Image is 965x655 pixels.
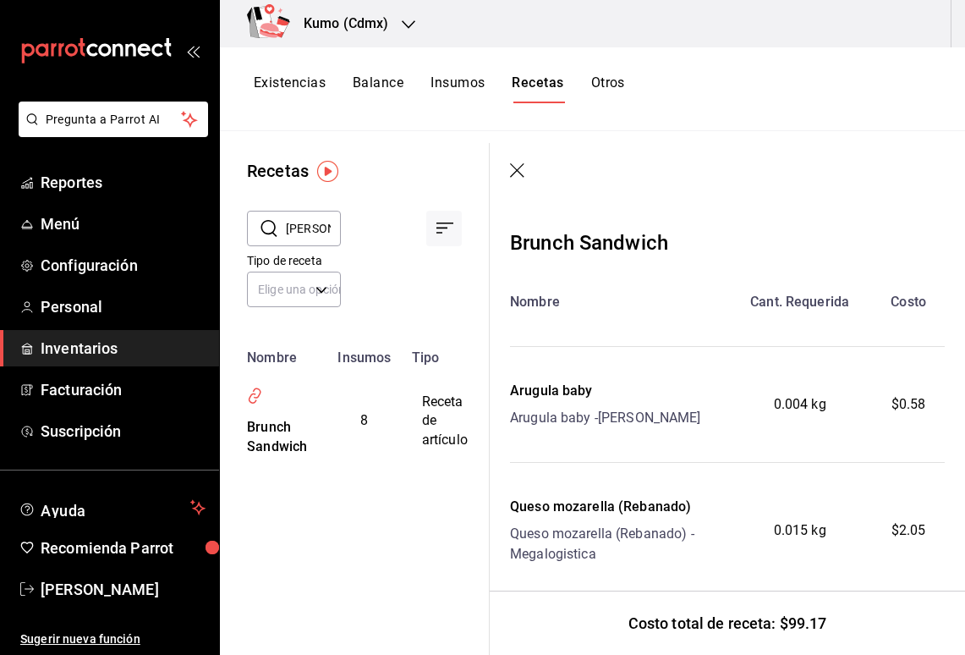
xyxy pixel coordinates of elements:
th: Insumos [327,339,401,366]
span: Suscripción [41,420,206,443]
span: Personal [41,295,206,318]
div: Queso mozarella (Rebanado) [510,497,727,517]
input: Buscar nombre de receta [286,212,341,245]
span: Ayuda [41,498,184,518]
span: $0.58 [891,394,926,415]
div: Brunch Sandwich [510,228,668,258]
div: Costo [872,292,945,312]
div: Ordenar por [426,211,462,246]
span: Inventarios [41,337,206,360]
div: Arugula baby - [PERSON_NAME] [510,408,701,428]
button: Recetas [512,74,563,103]
span: Menú [41,212,206,235]
span: Facturación [41,378,206,401]
button: Balance [353,74,403,103]
span: $2.05 [891,520,926,541]
div: Cant. Requerida [727,292,872,312]
div: Elige una opción [247,272,341,307]
button: Pregunta a Parrot AI [19,102,208,137]
span: Recomienda Parrot [41,537,206,559]
td: Receta de artículo [402,366,495,477]
span: Reportes [41,171,206,194]
span: Configuración [41,254,206,277]
button: Otros [591,74,625,103]
button: open_drawer_menu [186,44,200,58]
div: Recetas [247,158,309,184]
div: Arugula baby [510,381,701,401]
table: inventoriesTable [220,339,495,477]
span: Sugerir nueva función [20,630,206,648]
img: Tooltip marker [317,161,338,182]
a: Pregunta a Parrot AI [12,123,208,140]
div: Costo total de receta: $99.17 [490,591,965,655]
span: Pregunta a Parrot AI [46,111,182,129]
h3: Kumo (Cdmx) [290,14,388,34]
th: Tipo [402,339,495,366]
th: Nombre [220,339,327,366]
div: navigation tabs [254,74,625,103]
span: [PERSON_NAME] [41,578,206,601]
span: 0.015 kg [774,520,826,541]
span: 0.004 kg [774,394,826,415]
div: Brunch Sandwich [240,411,307,457]
div: Queso mozarella (Rebanado) - Megalogistica [510,524,727,564]
div: Nombre [510,292,727,312]
button: Existencias [254,74,326,103]
span: 8 [360,412,368,428]
label: Tipo de receta [247,255,341,267]
button: Insumos [430,74,485,103]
